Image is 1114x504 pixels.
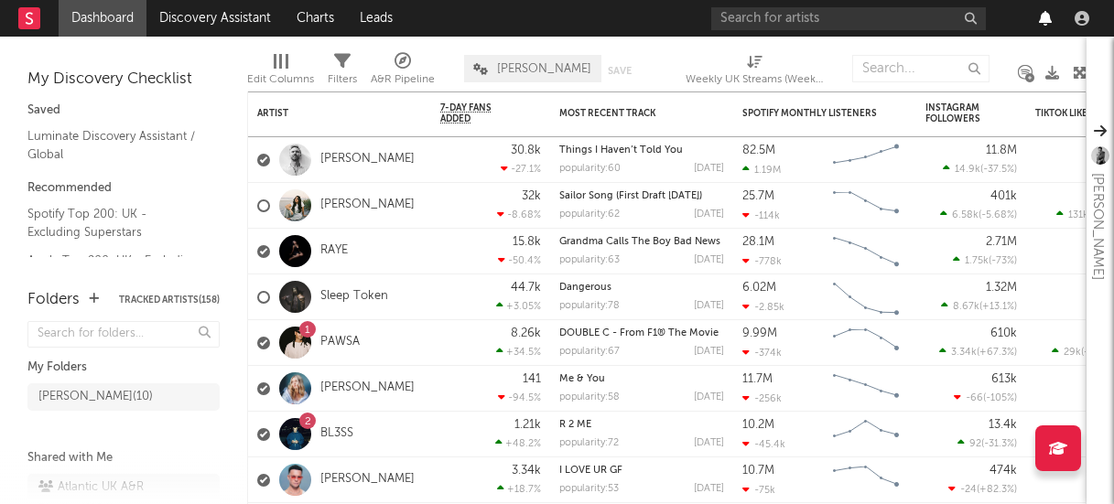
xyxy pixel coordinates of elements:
[522,190,541,202] div: 32k
[512,465,541,477] div: 3.34k
[320,381,415,396] a: [PERSON_NAME]
[825,137,907,183] svg: Chart title
[986,393,1014,403] span: -105 %
[825,274,907,320] svg: Chart title
[27,69,220,91] div: My Discovery Checklist
[404,104,422,123] button: Filter by Artist
[27,447,220,469] div: Shared with Me
[559,484,619,494] div: popularity: 53
[27,126,201,164] a: Luminate Discovery Assistant / Global
[742,209,780,221] div: -114k
[960,485,977,495] span: -24
[955,165,980,175] span: 14.9k
[954,391,1017,403] div: ( )
[559,328,719,338] a: DOUBLE C - From F1® The Movie
[320,243,348,259] a: RAYE
[825,183,907,229] svg: Chart title
[320,472,415,488] a: [PERSON_NAME]
[559,283,611,293] a: Dangerous
[27,357,220,379] div: My Folders
[320,198,415,213] a: [PERSON_NAME]
[951,348,977,358] span: 3.34k
[889,104,907,123] button: Filter by Spotify Monthly Listeners
[559,255,620,265] div: popularity: 63
[371,46,435,99] div: A&R Pipeline
[742,282,776,294] div: 6.02M
[825,412,907,457] svg: Chart title
[742,392,782,404] div: -256k
[497,209,541,220] div: -8.68 %
[940,209,1017,220] div: ( )
[742,255,782,267] div: -778k
[511,327,541,339] div: 8.26k
[952,210,979,220] span: 6.58k
[742,347,782,359] div: -374k
[686,69,823,91] div: Weekly UK Streams (Weekly UK Streams)
[981,210,1014,220] span: -5.68 %
[986,282,1017,294] div: 1.32M
[706,104,724,123] button: Filter by Most Recent Track
[320,152,415,167] a: [PERSON_NAME]
[496,346,541,358] div: +34.5 %
[559,392,620,402] div: popularity: 58
[686,46,823,99] div: Weekly UK Streams (Weekly UK Streams)
[957,437,1017,449] div: ( )
[694,255,724,265] div: [DATE]
[953,254,1017,266] div: ( )
[440,102,514,124] span: 7-Day Fans Added
[943,163,1017,175] div: ( )
[513,236,541,248] div: 15.8k
[990,465,1017,477] div: 474k
[247,46,314,99] div: Edit Columns
[27,204,201,241] a: Spotify Top 200: UK - Excluding Superstars
[694,209,724,220] div: [DATE]
[247,69,314,91] div: Edit Columns
[496,300,541,312] div: +3.05 %
[559,283,724,293] div: Dangerous
[119,295,220,305] button: Tracked Artists(158)
[523,373,541,385] div: 141
[498,391,541,403] div: -94.5 %
[38,386,153,408] div: [PERSON_NAME] ( 10 )
[559,347,620,357] div: popularity: 67
[825,366,907,412] svg: Chart title
[511,282,541,294] div: 44.7k
[27,100,220,122] div: Saved
[559,466,724,476] div: I LOVE UR GF
[990,327,1017,339] div: 610k
[979,348,1014,358] span: +67.3 %
[27,177,220,199] div: Recommended
[982,302,1014,312] span: +13.1 %
[559,191,724,201] div: Sailor Song (First Draft 4.29.24)
[27,289,80,311] div: Folders
[984,439,1014,449] span: -31.3 %
[559,191,702,201] a: Sailor Song (First Draft [DATE])
[1068,210,1088,220] span: 131k
[328,46,357,99] div: Filters
[514,419,541,431] div: 1.21k
[559,438,619,448] div: popularity: 72
[965,256,989,266] span: 1.75k
[939,346,1017,358] div: ( )
[969,439,981,449] span: 92
[511,145,541,156] div: 30.8k
[559,237,724,247] div: Grandma Calls The Boy Bad News
[559,301,620,311] div: popularity: 78
[320,335,360,350] a: PAWSA
[1087,173,1109,280] div: [PERSON_NAME]
[742,373,773,385] div: 11.7M
[320,426,353,442] a: BL3SS
[559,145,724,155] div: Things I Haven’t Told You
[559,164,621,174] div: popularity: 60
[825,457,907,503] svg: Chart title
[742,419,774,431] div: 10.2M
[742,145,775,156] div: 82.5M
[559,328,724,338] div: DOUBLE C - From F1® The Movie
[941,300,1017,312] div: ( )
[694,438,724,448] div: [DATE]
[999,104,1017,123] button: Filter by Instagram Followers
[742,190,774,202] div: 25.7M
[983,165,1014,175] span: -37.5 %
[497,483,541,495] div: +18.7 %
[559,108,697,119] div: Most Recent Track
